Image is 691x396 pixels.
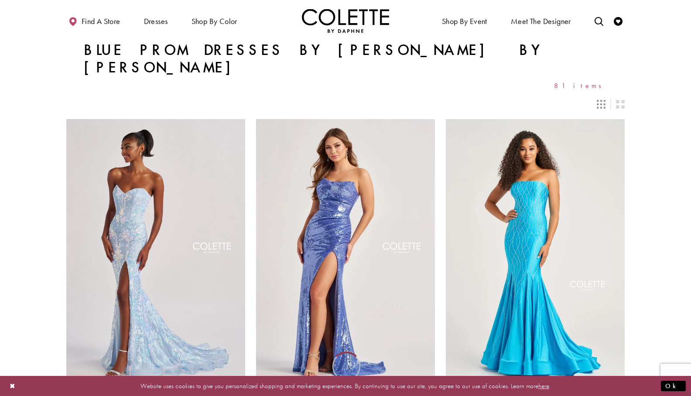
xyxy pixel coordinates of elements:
span: Switch layout to 3 columns [597,100,605,109]
a: Visit Home Page [302,9,389,33]
a: Visit Colette by Daphne Style No. CL8300 Page [256,119,435,379]
button: Close Dialog [5,378,20,393]
a: Check Wishlist [612,9,625,33]
p: Website uses cookies to give you personalized shopping and marketing experiences. By continuing t... [63,380,628,392]
span: Meet the designer [511,17,571,26]
img: Colette by Daphne [302,9,389,33]
span: Shop by color [189,9,239,33]
h1: Blue Prom Dresses by [PERSON_NAME] by [PERSON_NAME] [84,41,607,76]
div: Layout Controls [61,95,630,114]
a: Toggle search [592,9,605,33]
span: Shop By Event [442,17,487,26]
span: Shop by color [192,17,237,26]
a: Visit Colette by Daphne Style No. CL5106 Page [446,119,625,379]
span: Shop By Event [440,9,489,33]
a: Find a store [66,9,122,33]
button: Submit Dialog [661,380,686,391]
span: Dresses [144,17,168,26]
a: Meet the designer [509,9,573,33]
a: Visit Colette by Daphne Style No. CL8440 Page [66,119,245,379]
span: Dresses [142,9,170,33]
span: Switch layout to 2 columns [616,100,625,109]
a: here [538,381,549,390]
span: 81 items [554,82,607,89]
span: Find a store [82,17,120,26]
